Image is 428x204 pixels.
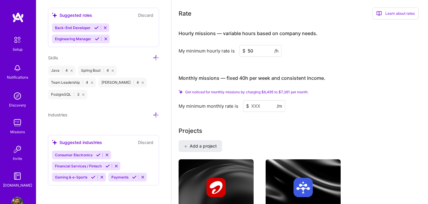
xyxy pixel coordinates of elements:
i: icon Close [112,70,114,72]
span: $ [243,48,246,54]
i: Reject [114,164,119,168]
button: Discard [136,139,155,146]
i: Accept [95,37,99,41]
div: Spring Boot 4 [78,66,117,75]
i: icon Close [91,82,93,84]
i: Accept [132,175,137,179]
div: Missions [10,129,25,135]
i: Accept [96,153,101,157]
span: Back-End Developer [55,25,91,30]
i: icon Close [142,82,144,84]
div: PostgreSQL 3 [48,90,87,99]
span: /m [277,103,282,109]
div: My minimum hourly rate is [179,48,235,54]
span: Get noticed for monthly missions by charging $6,495 to $7,361 per month. [185,90,309,94]
span: | [103,68,104,73]
img: Invite [11,143,23,155]
i: Accept [91,175,95,179]
span: | [133,80,134,85]
span: $ [246,103,249,109]
div: Team Leadership 4 [48,78,96,87]
i: Check [179,90,183,94]
div: Suggested industries [52,139,102,145]
div: Discovery [9,102,26,108]
button: Add a project [179,140,222,152]
i: icon Close [82,94,84,96]
div: Suggested roles [52,12,92,18]
i: Accept [94,25,99,30]
div: My minimum monthly rate is [179,103,238,109]
span: Gaming & e-Sports [55,175,87,179]
div: Rate [179,9,191,18]
span: Industries [48,112,67,117]
div: Projects [179,126,202,135]
div: Invite [13,155,22,162]
i: icon PlusBlack [184,145,187,148]
i: icon Close [71,70,73,72]
input: XXX [240,45,282,57]
button: Discard [136,12,155,19]
span: Engineering Manager [55,37,91,41]
i: Reject [105,153,109,157]
img: Company logo [206,178,226,197]
span: Financial Services / Fintech [55,164,102,168]
span: | [82,80,83,85]
img: setup [11,34,24,46]
div: Setup [13,46,23,52]
img: guide book [11,170,23,182]
div: Learn about rates [372,7,419,19]
span: | [74,92,75,97]
div: [DOMAIN_NAME] [3,182,32,188]
img: teamwork [11,117,23,129]
h4: Monthly missions — fixed 40h per week and consistent income. [179,75,325,81]
span: | [62,68,63,73]
span: Add a project [184,143,217,149]
h4: Hourly missions — variable hours based on company needs. [179,31,318,36]
div: Notifications [7,74,28,80]
div: [PERSON_NAME] 4 [98,78,147,87]
i: icon SuggestedTeams [52,13,57,18]
span: Skills [48,55,58,60]
img: Company logo [294,178,313,197]
i: Reject [104,37,108,41]
i: Reject [100,175,104,179]
span: Consumer Electronics [55,153,92,157]
span: /h [274,48,279,54]
i: Reject [140,175,145,179]
div: Add projects you've worked on [179,126,202,135]
i: icon SuggestedTeams [52,140,57,145]
i: Reject [103,25,107,30]
i: Accept [105,164,110,168]
img: discovery [11,90,23,102]
div: Java 4 [48,66,76,75]
img: bell [11,62,23,74]
input: XXX [243,100,285,112]
span: Payments [111,175,128,179]
img: logo [12,12,24,23]
i: icon BookOpen [376,11,382,16]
